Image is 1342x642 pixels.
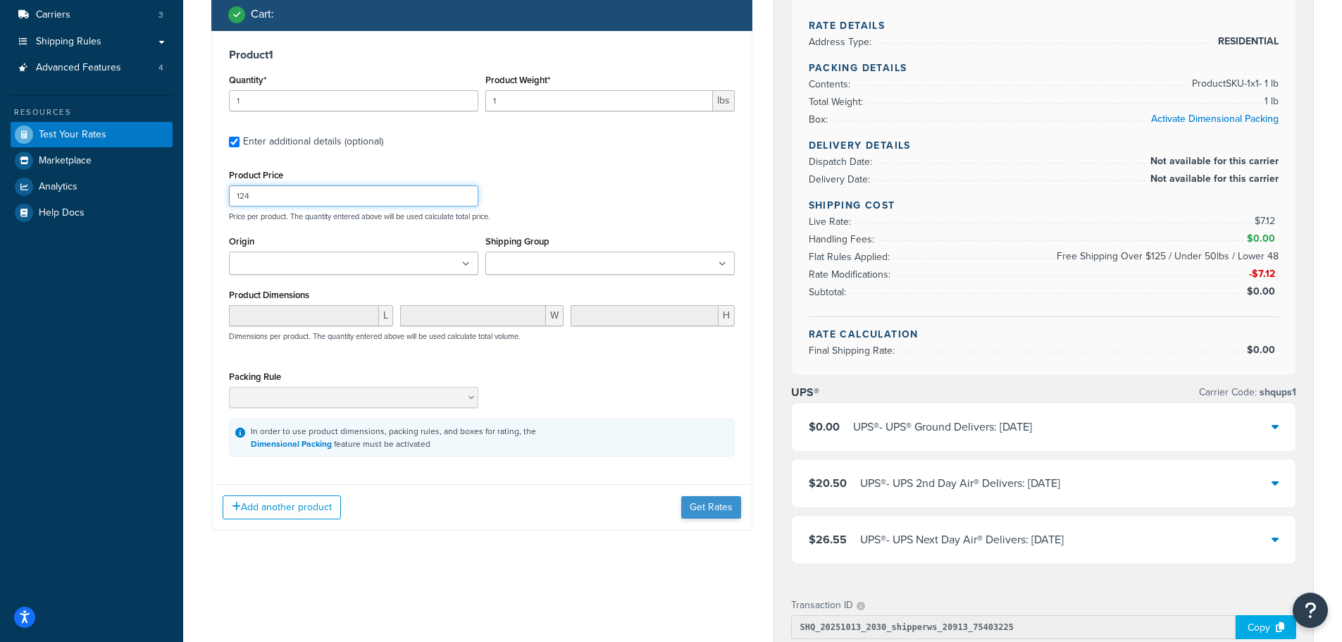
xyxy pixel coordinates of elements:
[36,36,101,48] span: Shipping Rules
[223,495,341,519] button: Add another product
[251,8,274,20] h2: Cart :
[11,200,173,226] a: Help Docs
[1293,593,1328,628] button: Open Resource Center
[1247,231,1279,246] span: $0.00
[1214,33,1279,50] span: RESIDENTIAL
[243,132,383,152] div: Enter additional details (optional)
[11,29,173,55] a: Shipping Rules
[11,55,173,81] a: Advanced Features4
[229,90,478,111] input: 0
[809,94,866,109] span: Total Weight:
[1247,342,1279,357] span: $0.00
[681,496,741,519] button: Get Rates
[809,343,898,358] span: Final Shipping Rate:
[809,419,840,435] span: $0.00
[229,75,266,85] label: Quantity*
[485,90,713,111] input: 0.00
[1188,75,1279,92] span: Product SKU-1 x 1 - 1 lb
[1151,111,1279,126] a: Activate Dimensional Packing
[379,305,393,326] span: L
[229,236,254,247] label: Origin
[1053,248,1279,265] span: Free Shipping Over $125 / Under 50lbs / Lower 48
[11,122,173,147] a: Test Your Rates
[809,531,847,548] span: $26.55
[1257,385,1296,400] span: shqups1
[159,9,163,21] span: 3
[1255,214,1279,228] span: $7.12
[809,35,875,49] span: Address Type:
[229,137,240,147] input: Enter additional details (optional)
[809,214,855,229] span: Live Rate:
[11,2,173,28] li: Carriers
[11,106,173,118] div: Resources
[1261,93,1279,110] span: 1 lb
[791,595,853,615] p: Transaction ID
[809,232,878,247] span: Handling Fees:
[36,9,70,21] span: Carriers
[11,148,173,173] a: Marketplace
[11,55,173,81] li: Advanced Features
[809,285,850,300] span: Subtotal:
[860,474,1060,493] div: UPS® - UPS 2nd Day Air® Delivers: [DATE]
[11,174,173,199] a: Analytics
[809,198,1279,213] h4: Shipping Cost
[809,172,874,187] span: Delivery Date:
[809,475,847,491] span: $20.50
[485,236,549,247] label: Shipping Group
[39,155,92,167] span: Marketplace
[39,181,77,193] span: Analytics
[36,62,121,74] span: Advanced Features
[809,138,1279,153] h4: Delivery Details
[225,331,521,341] p: Dimensions per product. The quantity entered above will be used calculate total volume.
[853,417,1032,437] div: UPS® - UPS® Ground Delivers: [DATE]
[809,327,1279,342] h4: Rate Calculation
[1249,266,1279,281] span: -$7.12
[229,48,735,62] h3: Product 1
[860,530,1064,550] div: UPS® - UPS Next Day Air® Delivers: [DATE]
[809,112,831,127] span: Box:
[713,90,735,111] span: lbs
[251,425,536,450] div: In order to use product dimensions, packing rules, and boxes for rating, the feature must be acti...
[225,211,738,221] p: Price per product. The quantity entered above will be used calculate total price.
[809,154,876,169] span: Dispatch Date:
[229,170,283,180] label: Product Price
[485,75,550,85] label: Product Weight*
[809,77,854,92] span: Contents:
[809,249,893,264] span: Flat Rules Applied:
[809,18,1279,33] h4: Rate Details
[1147,171,1279,187] span: Not available for this carrier
[546,305,564,326] span: W
[809,61,1279,75] h4: Packing Details
[1236,615,1296,639] div: Copy
[809,267,894,282] span: Rate Modifications:
[11,2,173,28] a: Carriers3
[39,129,106,141] span: Test Your Rates
[229,290,309,300] label: Product Dimensions
[229,371,281,382] label: Packing Rule
[1247,284,1279,299] span: $0.00
[159,62,163,74] span: 4
[1147,153,1279,170] span: Not available for this carrier
[39,207,85,219] span: Help Docs
[251,438,332,450] a: Dimensional Packing
[791,385,819,400] h3: UPS®
[1199,383,1296,402] p: Carrier Code:
[719,305,735,326] span: H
